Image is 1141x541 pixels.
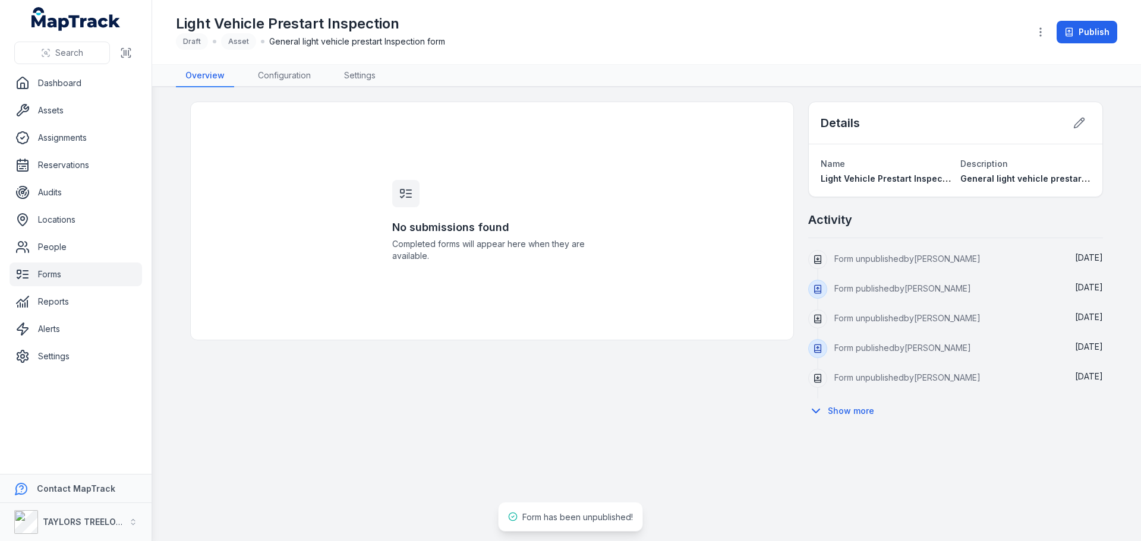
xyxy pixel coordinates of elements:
a: MapTrack [31,7,121,31]
span: Form unpublished by [PERSON_NAME] [834,372,981,382]
span: Search [55,47,83,59]
span: [DATE] [1075,371,1103,381]
time: 01/09/2025, 2:39:49 pm [1075,282,1103,292]
h1: Light Vehicle Prestart Inspection [176,14,445,33]
a: Settings [10,344,142,368]
div: Asset [221,33,256,50]
a: Assignments [10,126,142,150]
button: Show more [808,398,882,423]
a: Configuration [248,65,320,87]
time: 01/09/2025, 2:39:42 pm [1075,312,1103,322]
span: Form published by [PERSON_NAME] [834,283,971,293]
button: Search [14,42,110,64]
span: Form has been unpublished! [522,512,633,522]
span: [DATE] [1075,282,1103,292]
span: Completed forms will appear here when they are available. [392,238,592,262]
a: Settings [335,65,385,87]
span: Name [821,159,845,169]
span: Form unpublished by [PERSON_NAME] [834,313,981,323]
h2: Details [821,115,860,131]
a: People [10,235,142,259]
span: Form unpublished by [PERSON_NAME] [834,254,981,264]
span: Light Vehicle Prestart Inspection [821,173,959,184]
time: 01/09/2025, 2:28:08 pm [1075,371,1103,381]
span: [DATE] [1075,312,1103,322]
a: Locations [10,208,142,232]
a: Forms [10,262,142,286]
a: Alerts [10,317,142,341]
div: Draft [176,33,208,50]
time: 01/09/2025, 2:37:47 pm [1075,341,1103,352]
span: Form published by [PERSON_NAME] [834,343,971,353]
span: Description [960,159,1008,169]
h2: Activity [808,211,852,228]
button: Publish [1057,21,1117,43]
strong: Contact MapTrack [37,483,115,493]
a: Overview [176,65,234,87]
span: [DATE] [1075,252,1103,262]
a: Reports [10,290,142,314]
h3: No submissions found [392,219,592,236]
span: [DATE] [1075,341,1103,352]
time: 01/09/2025, 2:39:54 pm [1075,252,1103,262]
strong: TAYLORS TREELOPPING [43,517,142,527]
a: Assets [10,99,142,122]
a: Audits [10,181,142,204]
span: General light vehicle prestart Inspection form [269,36,445,48]
a: Reservations [10,153,142,177]
a: Dashboard [10,71,142,95]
